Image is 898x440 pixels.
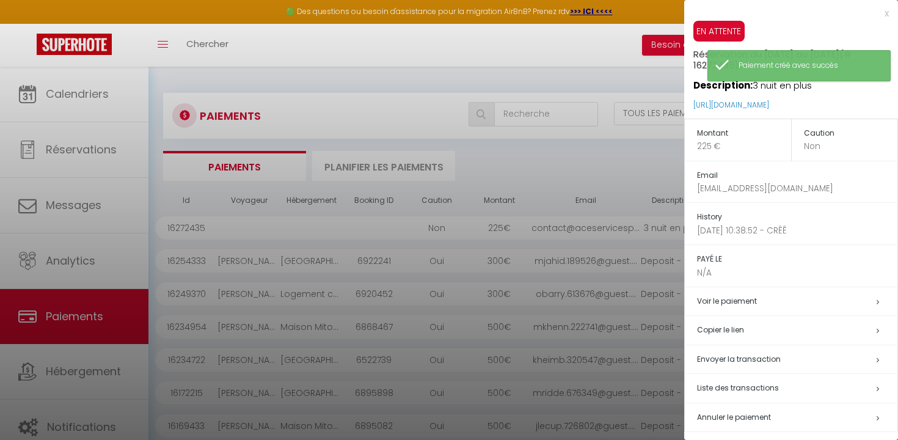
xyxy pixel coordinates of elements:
div: x [684,6,889,21]
p: Non [804,140,898,153]
h5: Montant [697,127,791,141]
h5: Copier le lien [697,323,897,337]
p: N/A [697,266,897,279]
h5: Email [697,169,897,183]
span: (# 16272435) [693,48,852,71]
span: Annuler le paiement [697,412,771,422]
p: 225 € [697,140,791,153]
p: [DATE] 10:38:52 - CRÊÊ [697,224,897,237]
h5: PAYÉ LE [697,252,897,266]
div: Paiement créé avec succès [739,60,878,71]
p: 3 nuit en plus [693,71,898,93]
span: EN ATTENTE [693,21,745,42]
h5: Réservation du [DATE] au [DATE] [693,42,898,71]
h5: History [697,210,897,224]
a: Voir le paiement [697,296,757,306]
h5: Caution [804,127,898,141]
p: [EMAIL_ADDRESS][DOMAIN_NAME] [697,182,897,195]
a: [URL][DOMAIN_NAME] [693,100,769,110]
strong: Description: [693,79,753,92]
span: Liste des transactions [697,383,779,393]
span: Envoyer la transaction [697,354,781,364]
